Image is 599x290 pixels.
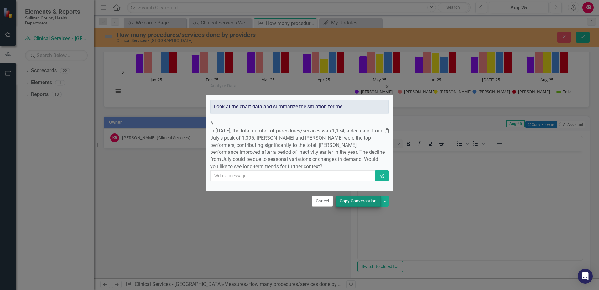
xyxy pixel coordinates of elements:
[210,100,389,114] div: Look at the chart data and summarize the situation for me.
[578,269,593,284] div: Open Intercom Messenger
[210,120,389,127] div: AI
[385,83,389,90] span: ×
[312,196,333,207] button: Cancel
[210,170,376,181] input: Write a message
[210,83,237,88] div: Analyze Data
[336,196,381,207] button: Copy Conversation
[210,127,385,170] p: In [DATE], the total number of procedures/services was 1,174, a decrease from July's peak of 1,39...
